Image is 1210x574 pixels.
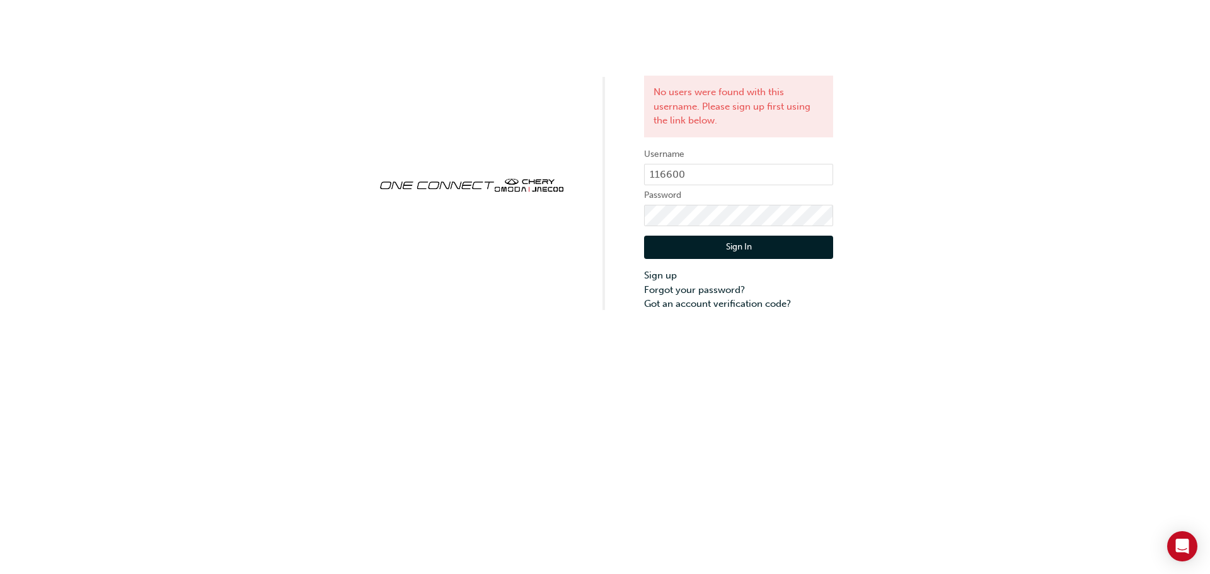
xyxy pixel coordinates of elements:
[1167,531,1197,561] div: Open Intercom Messenger
[644,297,833,311] a: Got an account verification code?
[644,188,833,203] label: Password
[644,164,833,185] input: Username
[644,236,833,260] button: Sign In
[644,268,833,283] a: Sign up
[377,168,566,200] img: oneconnect
[644,147,833,162] label: Username
[644,283,833,297] a: Forgot your password?
[644,76,833,137] div: No users were found with this username. Please sign up first using the link below.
